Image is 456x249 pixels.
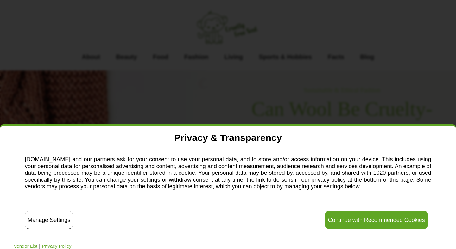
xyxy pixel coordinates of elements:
[25,211,73,229] button: Manage Settings
[325,211,428,229] button: Continue with Recommended Cookies
[39,243,40,249] span: |
[25,155,431,193] p: [DOMAIN_NAME] and our partners ask for your consent to use your personal data, and to store and/o...
[14,243,37,249] a: Vendor List
[42,243,71,249] a: Privacy Policy
[23,132,433,143] h2: Privacy & Transparency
